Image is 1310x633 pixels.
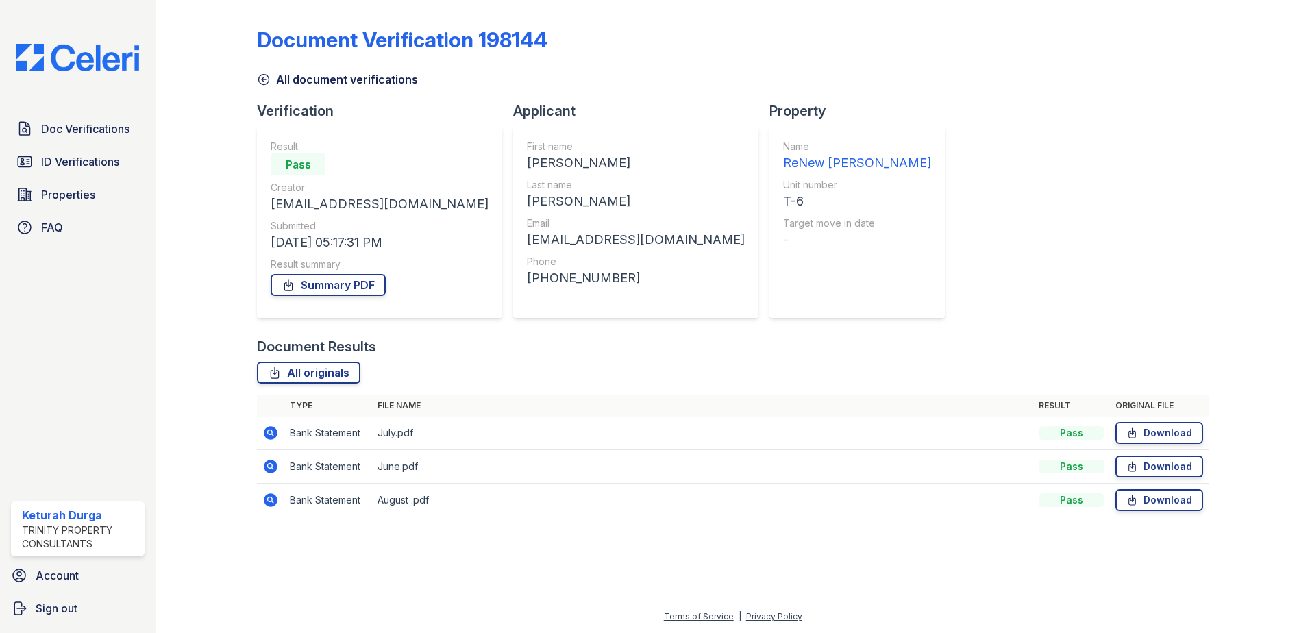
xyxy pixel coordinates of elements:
div: [PHONE_NUMBER] [527,269,745,288]
a: Privacy Policy [746,611,802,621]
div: Email [527,216,745,230]
div: ReNew [PERSON_NAME] [783,153,931,173]
a: Download [1115,456,1203,477]
div: | [739,611,741,621]
div: [PERSON_NAME] [527,153,745,173]
div: T-6 [783,192,931,211]
div: [EMAIL_ADDRESS][DOMAIN_NAME] [527,230,745,249]
th: Type [284,395,372,417]
a: Doc Verifications [11,115,145,142]
th: Original file [1110,395,1209,417]
div: Phone [527,255,745,269]
div: Name [783,140,931,153]
th: Result [1033,395,1110,417]
div: Keturah Durga [22,507,139,523]
div: Document Verification 198144 [257,27,547,52]
div: Creator [271,181,489,195]
div: Pass [1039,493,1104,507]
span: Properties [41,186,95,203]
a: Sign out [5,595,150,622]
td: Bank Statement [284,417,372,450]
div: - [783,230,931,249]
a: Account [5,562,150,589]
td: June.pdf [372,450,1033,484]
span: FAQ [41,219,63,236]
span: Sign out [36,600,77,617]
td: August .pdf [372,484,1033,517]
a: Terms of Service [664,611,734,621]
a: Name ReNew [PERSON_NAME] [783,140,931,173]
div: Last name [527,178,745,192]
div: Pass [1039,426,1104,440]
a: Download [1115,422,1203,444]
a: Summary PDF [271,274,386,296]
a: All originals [257,362,360,384]
div: Target move in date [783,216,931,230]
th: File name [372,395,1033,417]
span: Doc Verifications [41,121,129,137]
span: Account [36,567,79,584]
a: All document verifications [257,71,418,88]
div: [PERSON_NAME] [527,192,745,211]
td: Bank Statement [284,450,372,484]
div: Pass [271,153,325,175]
td: July.pdf [372,417,1033,450]
div: Result summary [271,258,489,271]
div: Unit number [783,178,931,192]
div: First name [527,140,745,153]
a: Download [1115,489,1203,511]
div: [EMAIL_ADDRESS][DOMAIN_NAME] [271,195,489,214]
a: Properties [11,181,145,208]
div: Document Results [257,337,376,356]
a: ID Verifications [11,148,145,175]
div: Applicant [513,101,769,121]
div: [DATE] 05:17:31 PM [271,233,489,252]
div: Result [271,140,489,153]
span: ID Verifications [41,153,119,170]
div: Verification [257,101,513,121]
img: CE_Logo_Blue-a8612792a0a2168367f1c8372b55b34899dd931a85d93a1a3d3e32e68fde9ad4.png [5,44,150,71]
div: Trinity Property Consultants [22,523,139,551]
div: Pass [1039,460,1104,473]
div: Submitted [271,219,489,233]
td: Bank Statement [284,484,372,517]
a: FAQ [11,214,145,241]
div: Property [769,101,956,121]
